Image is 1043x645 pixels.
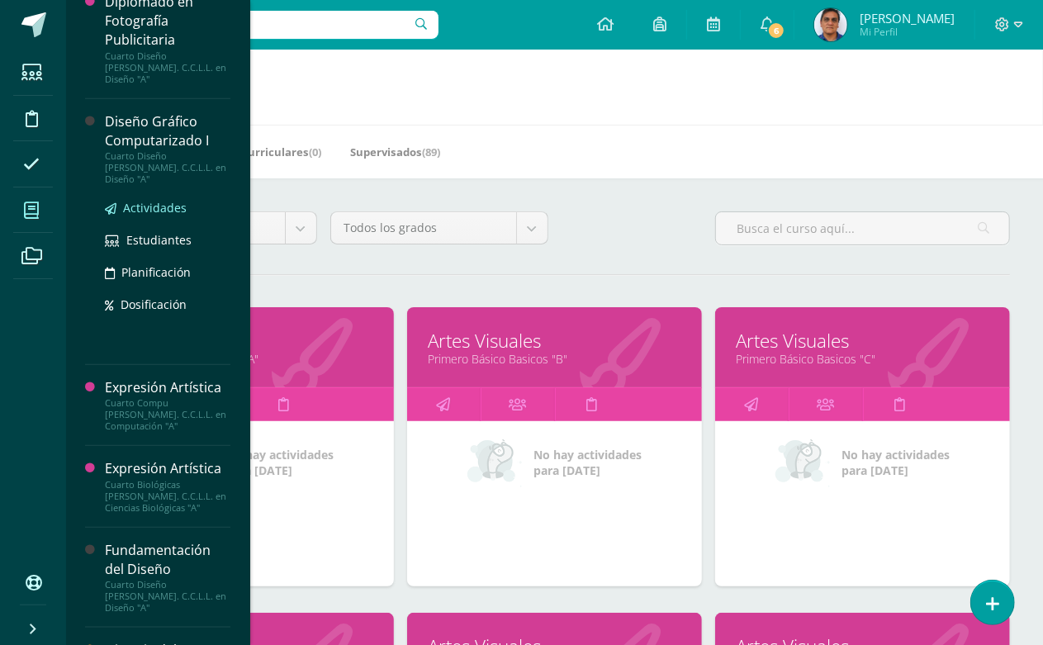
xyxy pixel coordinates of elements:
[344,212,504,244] span: Todos los grados
[105,112,230,185] a: Diseño Gráfico Computarizado ICuarto Diseño [PERSON_NAME]. C.C.L.L. en Diseño "A"
[121,264,191,280] span: Planificación
[428,328,681,353] a: Artes Visuales
[716,212,1009,244] input: Busca el curso aquí...
[105,459,230,513] a: Expresión ArtísticaCuarto Biológicas [PERSON_NAME]. C.C.L.L. en Ciencias Biológicas "A"
[105,112,230,150] div: Diseño Gráfico Computarizado I
[105,378,230,432] a: Expresión ArtísticaCuarto Compu [PERSON_NAME]. C.C.L.L. en Computación "A"
[467,438,522,487] img: no_activities_small.png
[309,145,321,159] span: (0)
[105,479,230,514] div: Cuarto Biológicas [PERSON_NAME]. C.C.L.L. en Ciencias Biológicas "A"
[192,139,321,165] a: Mis Extracurriculares(0)
[814,8,847,41] img: 273b6853e3968a0849ea5b67cbf1d59c.png
[533,447,642,478] span: No hay actividades para [DATE]
[428,351,681,367] a: Primero Básico Basicos "B"
[736,351,989,367] a: Primero Básico Basicos "C"
[422,145,440,159] span: (89)
[105,230,230,249] a: Estudiantes
[105,150,230,185] div: Cuarto Diseño [PERSON_NAME]. C.C.L.L. en Diseño "A"
[775,438,830,487] img: no_activities_small.png
[105,50,230,85] div: Cuarto Diseño [PERSON_NAME]. C.C.L.L. en Diseño "A"
[860,25,955,39] span: Mi Perfil
[105,198,230,217] a: Actividades
[736,328,989,353] a: Artes Visuales
[105,397,230,432] div: Cuarto Compu [PERSON_NAME]. C.C.L.L. en Computación "A"
[105,579,230,614] div: Cuarto Diseño [PERSON_NAME]. C.C.L.L. en Diseño "A"
[105,378,230,397] div: Expresión Artística
[105,541,230,614] a: Fundamentación del DiseñoCuarto Diseño [PERSON_NAME]. C.C.L.L. en Diseño "A"
[105,295,230,314] a: Dosificación
[767,21,785,40] span: 6
[105,541,230,579] div: Fundamentación del Diseño
[842,447,950,478] span: No hay actividades para [DATE]
[123,200,187,216] span: Actividades
[860,10,955,26] span: [PERSON_NAME]
[331,212,548,244] a: Todos los grados
[121,296,187,312] span: Dosificación
[126,232,192,248] span: Estudiantes
[105,459,230,478] div: Expresión Artística
[105,263,230,282] a: Planificación
[77,11,439,39] input: Busca un usuario...
[225,447,334,478] span: No hay actividades para [DATE]
[350,139,440,165] a: Supervisados(89)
